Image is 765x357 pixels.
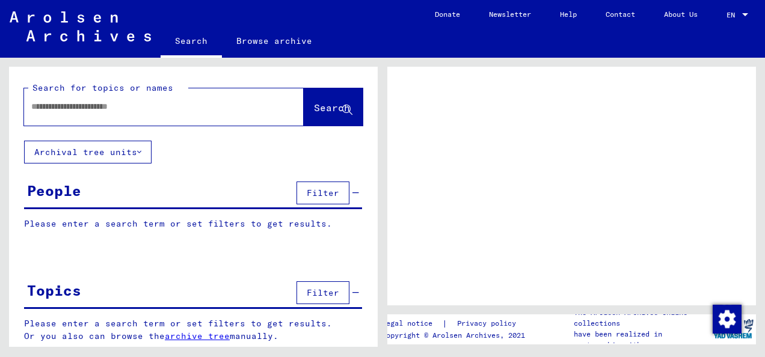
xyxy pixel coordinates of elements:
[32,82,173,93] mat-label: Search for topics or names
[165,331,230,341] a: archive tree
[711,314,756,344] img: yv_logo.png
[304,88,363,126] button: Search
[296,281,349,304] button: Filter
[727,11,740,19] span: EN
[27,279,81,301] div: Topics
[713,305,742,334] img: Change consent
[574,329,710,350] p: have been realized in partnership with
[296,182,349,204] button: Filter
[307,188,339,198] span: Filter
[10,11,151,41] img: Arolsen_neg.svg
[24,218,362,230] p: Please enter a search term or set filters to get results.
[27,180,81,201] div: People
[307,287,339,298] span: Filter
[161,26,222,58] a: Search
[222,26,327,55] a: Browse archive
[447,317,530,330] a: Privacy policy
[712,304,741,333] div: Change consent
[314,102,350,114] span: Search
[574,307,710,329] p: The Arolsen Archives online collections
[382,330,530,341] p: Copyright © Arolsen Archives, 2021
[24,141,152,163] button: Archival tree units
[24,317,363,343] p: Please enter a search term or set filters to get results. Or you also can browse the manually.
[382,317,530,330] div: |
[382,317,442,330] a: Legal notice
